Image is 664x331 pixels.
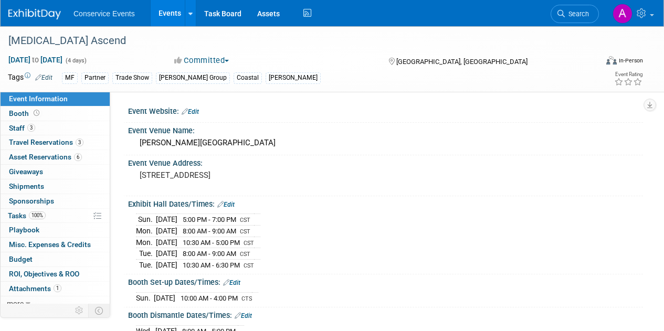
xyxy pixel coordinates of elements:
span: 8:00 AM - 9:00 AM [183,227,236,235]
div: [MEDICAL_DATA] Ascend [5,31,589,50]
span: Tasks [8,211,46,220]
td: Tags [8,72,52,84]
span: Playbook [9,226,39,234]
span: CST [240,228,250,235]
div: Event Venue Name: [128,123,643,136]
td: [DATE] [156,226,177,237]
td: Sun. [136,214,156,226]
a: Edit [223,279,240,286]
div: [PERSON_NAME] Group [156,72,230,83]
td: Tue. [136,259,156,270]
span: 10:30 AM - 5:00 PM [183,239,240,247]
span: more [7,299,24,307]
pre: [STREET_ADDRESS] [140,170,331,180]
div: [PERSON_NAME] [266,72,321,83]
div: In-Person [618,57,643,65]
td: Mon. [136,237,156,248]
div: Partner [81,72,109,83]
span: Attachments [9,284,61,293]
span: 3 [76,138,83,146]
div: MF [62,72,78,83]
span: (4 days) [65,57,87,64]
span: 5:00 PM - 7:00 PM [183,216,236,223]
img: Format-Inperson.png [606,56,617,65]
a: Giveaways [1,165,110,179]
td: [DATE] [156,214,177,226]
a: Edit [235,312,252,319]
td: Personalize Event Tab Strip [70,304,89,317]
span: Sponsorships [9,197,54,205]
span: to [30,56,40,64]
a: Travel Reservations3 [1,135,110,150]
div: Event Format [550,55,643,70]
a: more [1,296,110,311]
td: Sun. [136,292,154,303]
div: Exhibit Hall Dates/Times: [128,196,643,210]
a: Sponsorships [1,194,110,208]
span: 1 [54,284,61,292]
span: Shipments [9,182,44,190]
span: Staff [9,124,35,132]
span: 10:00 AM - 4:00 PM [181,294,238,302]
div: Event Rating [614,72,642,77]
span: Event Information [9,94,68,103]
span: Travel Reservations [9,138,83,146]
div: Coastal [234,72,262,83]
a: Budget [1,252,110,266]
span: ROI, Objectives & ROO [9,270,79,278]
span: CTS [241,295,252,302]
div: [PERSON_NAME][GEOGRAPHIC_DATA] [136,135,635,151]
a: Edit [217,201,235,208]
span: CST [244,240,254,247]
span: 100% [29,211,46,219]
td: [DATE] [156,259,177,270]
a: ROI, Objectives & ROO [1,267,110,281]
span: Search [565,10,589,18]
a: Booth [1,106,110,121]
a: Misc. Expenses & Credits [1,238,110,252]
img: Amanda Terrano [613,4,633,24]
div: Booth Set-up Dates/Times: [128,274,643,288]
img: ExhibitDay [8,9,61,19]
td: Tue. [136,248,156,260]
a: Event Information [1,92,110,106]
span: 3 [27,124,35,132]
td: [DATE] [156,248,177,260]
span: Booth not reserved yet [31,109,41,117]
td: [DATE] [154,292,175,303]
button: Committed [171,55,233,66]
span: CST [240,217,250,223]
a: Shipments [1,179,110,194]
div: Event Website: [128,103,643,117]
div: Event Venue Address: [128,155,643,168]
a: Search [551,5,599,23]
span: [DATE] [DATE] [8,55,63,65]
a: Staff3 [1,121,110,135]
span: Giveaways [9,167,43,176]
span: 10:30 AM - 6:30 PM [183,261,240,269]
a: Playbook [1,223,110,237]
div: Trade Show [112,72,152,83]
td: Mon. [136,226,156,237]
td: Toggle Event Tabs [89,304,110,317]
td: [DATE] [156,237,177,248]
a: Asset Reservations6 [1,150,110,164]
a: Edit [35,74,52,81]
a: Tasks100% [1,209,110,223]
span: Conservice Events [73,9,135,18]
span: Budget [9,255,33,263]
span: Misc. Expenses & Credits [9,240,91,249]
a: Edit [182,108,199,115]
span: 6 [74,153,82,161]
div: Booth Dismantle Dates/Times: [128,307,643,321]
span: Booth [9,109,41,118]
span: 8:00 AM - 9:00 AM [183,250,236,258]
span: CST [240,251,250,258]
span: CST [244,262,254,269]
span: [GEOGRAPHIC_DATA], [GEOGRAPHIC_DATA] [396,58,528,66]
span: Asset Reservations [9,153,82,161]
a: Attachments1 [1,282,110,296]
